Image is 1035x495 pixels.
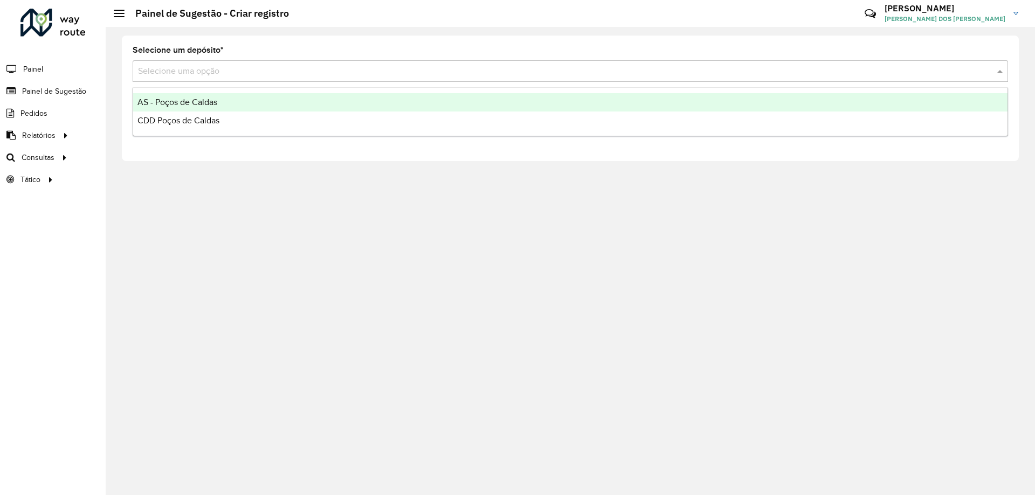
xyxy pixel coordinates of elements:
span: Pedidos [20,108,47,119]
span: Tático [20,174,40,185]
span: Painel de Sugestão [22,86,86,97]
span: CDD Poços de Caldas [137,116,219,125]
span: AS - Poços de Caldas [137,97,217,107]
span: Relatórios [22,130,56,141]
span: Painel [23,64,43,75]
a: Contato Rápido [859,2,882,25]
label: Selecione um depósito [133,44,224,57]
span: Consultas [22,152,54,163]
ng-dropdown-panel: Options list [133,87,1008,136]
h3: [PERSON_NAME] [885,3,1005,13]
h2: Painel de Sugestão - Criar registro [125,8,289,19]
span: [PERSON_NAME] DOS [PERSON_NAME] [885,14,1005,24]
